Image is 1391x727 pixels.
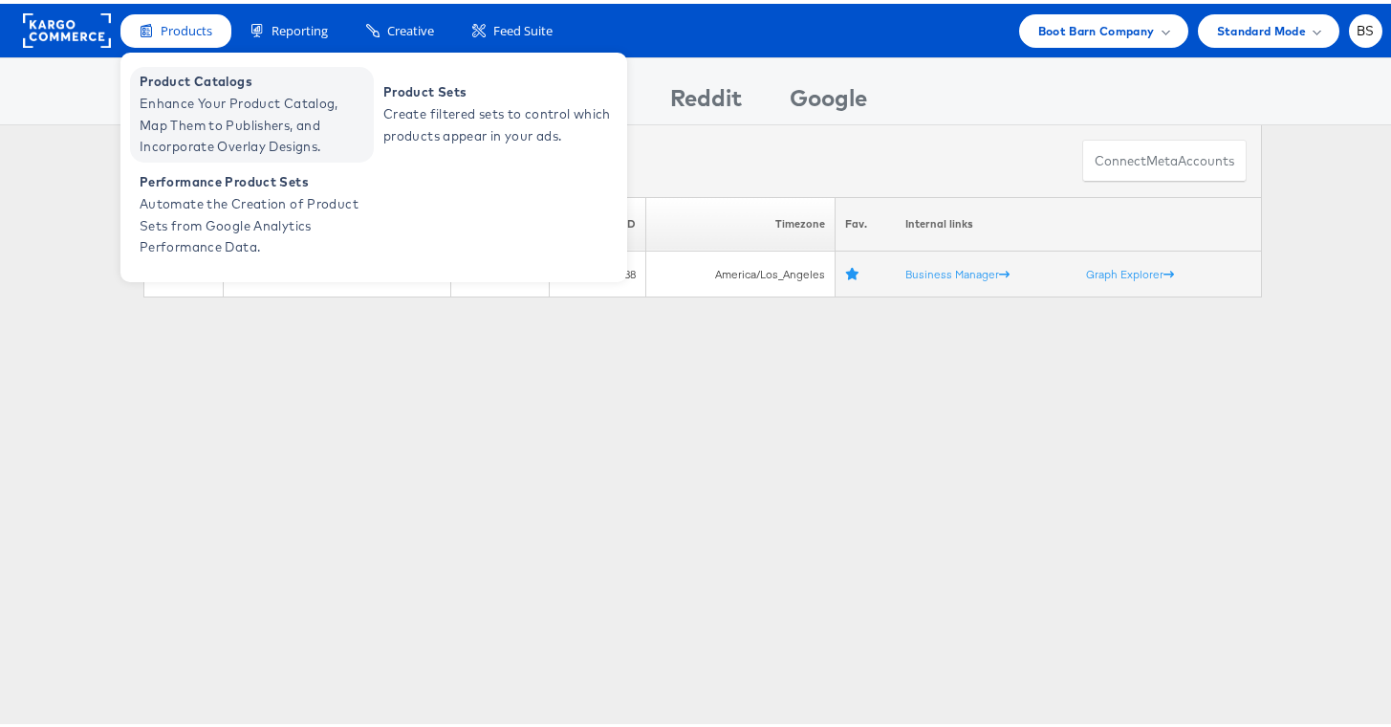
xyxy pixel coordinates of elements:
span: Standard Mode [1217,17,1306,37]
div: Reddit [670,77,742,121]
span: Product Catalogs [140,67,369,89]
span: Enhance Your Product Catalog, Map Them to Publishers, and Incorporate Overlay Designs. [140,89,369,154]
span: Boot Barn Company [1038,17,1155,37]
a: Product Sets Create filtered sets to control which products appear in your ads. [374,63,618,159]
button: ConnectmetaAccounts [1082,136,1247,179]
span: Creative [387,18,434,36]
td: America/Los_Angeles [645,248,836,294]
span: Automate the Creation of Product Sets from Google Analytics Performance Data. [140,189,369,254]
a: Performance Product Sets Automate the Creation of Product Sets from Google Analytics Performance ... [130,164,374,259]
a: Business Manager [905,263,1010,277]
span: Performance Product Sets [140,167,369,189]
th: Timezone [645,193,836,248]
a: Graph Explorer [1086,263,1174,277]
span: Reporting [272,18,328,36]
a: Product Catalogs Enhance Your Product Catalog, Map Them to Publishers, and Incorporate Overlay De... [130,63,374,159]
span: BS [1357,21,1375,33]
span: Product Sets [383,77,613,99]
span: Feed Suite [493,18,553,36]
span: Create filtered sets to control which products appear in your ads. [383,99,613,143]
span: meta [1146,148,1178,166]
span: Products [161,18,212,36]
div: Google [790,77,867,121]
